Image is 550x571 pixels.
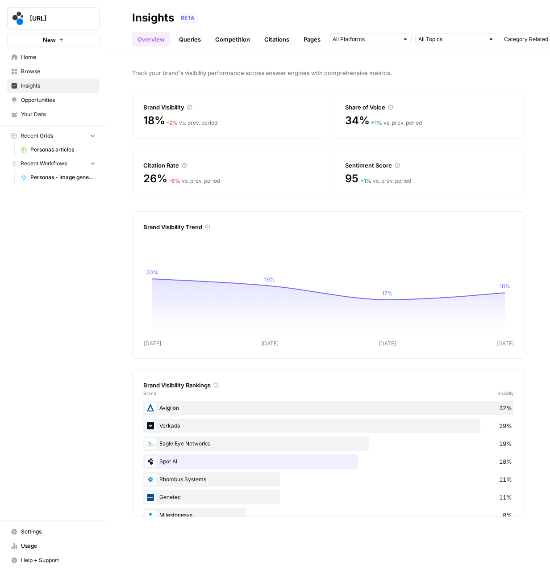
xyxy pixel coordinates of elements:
tspan: 20% [146,269,158,276]
img: ugvke2pwmrt59fwn9be399kzy0mm [145,403,156,413]
span: Home [21,53,96,61]
img: spot.ai Logo [10,10,26,26]
button: Recent Workflows [7,157,100,170]
span: Help + Support [21,556,96,564]
button: New [7,33,100,46]
span: 95 [345,172,358,186]
a: Personas articles [17,143,100,157]
a: Browse [7,64,100,79]
img: s637lvjf4iaa6v9dbcehav2fvws9 [145,510,156,521]
a: Overview [132,32,170,46]
span: Personas - Image generator [30,173,96,181]
div: vs. prev. period [167,119,217,127]
div: vs. prev. period [371,119,422,127]
span: [URL] [30,14,84,23]
span: 34% [345,113,369,128]
input: All Topics [418,35,484,44]
div: Brand Visibility [143,103,312,112]
span: 19% [499,439,512,448]
span: New [43,35,56,44]
span: Recent Workflows [21,160,67,168]
tspan: [DATE] [144,340,161,347]
a: Queries [174,32,206,46]
div: Genetec [143,490,514,504]
span: Insights [21,82,96,90]
span: – 2 % [167,119,178,126]
span: Usage [21,542,96,550]
span: 18% [499,457,512,466]
span: Browse [21,67,96,76]
a: Home [7,50,100,64]
img: mabojh0nvurt3wxgbmrq4jd7wg4s [145,456,156,467]
span: – 6 % [169,177,180,184]
tspan: 17% [382,290,393,297]
div: Share of Voice [345,103,514,112]
div: Sentiment Score [345,161,514,170]
span: Settings [21,528,96,536]
button: Recent Grids [7,129,100,143]
img: vvp1obqpay3biiowoi7joqb04jvm [145,492,156,503]
span: 29% [499,421,512,430]
a: Insights [7,79,100,93]
input: All Platforms [333,35,399,44]
span: 26% [143,172,167,186]
span: Recent Grids [21,132,53,140]
a: Opportunities [7,93,100,107]
span: Track your brand's visibility performance across answer engines with comprehensive metrics. [132,68,525,77]
a: Citations [259,32,295,46]
button: Workspace: spot.ai [7,7,100,29]
span: Personas articles [30,146,96,154]
span: Visibility [497,390,514,397]
img: 3sp693kqy972ncuwguq8zytdyfsx [145,438,156,449]
a: Settings [7,525,100,539]
button: Help + Support [7,553,100,567]
div: Milestonesys [143,508,514,522]
span: 11% [499,475,512,484]
a: Pages [298,32,326,46]
div: Rhombus Systems [143,472,514,487]
span: + 1 % [371,119,382,126]
div: Verkada [143,419,514,433]
div: Spot AI [143,454,514,469]
div: BETA [178,13,198,22]
div: vs. prev. period [169,177,220,185]
div: Eagle Eye Networks [143,437,514,451]
tspan: [DATE] [496,340,514,347]
span: 32% [499,403,512,412]
tspan: [DATE] [261,340,279,347]
div: Avigilon [143,401,514,415]
img: 41a5wra5o85gy72yayizv5nshoqx [145,420,156,431]
span: + 1 % [360,177,371,184]
a: Your Data [7,107,100,122]
tspan: 19% [264,276,275,283]
a: Competition [210,32,255,46]
tspan: [DATE] [379,340,396,347]
div: Brand Visibility Rankings [143,381,514,390]
tspan: 18% [500,283,510,290]
span: Your Data [21,110,96,118]
span: Brand [143,390,156,397]
a: Usage [7,539,100,553]
span: Opportunities [21,96,96,104]
span: 18% [143,113,165,128]
div: Insights [132,11,174,25]
div: Brand Visibility Trend [143,223,514,231]
div: Citation Rate [143,161,312,170]
div: vs. prev. period [360,177,411,185]
span: 11% [499,493,512,502]
span: 8% [503,511,512,520]
a: Personas - Image generator [17,170,100,185]
img: nznuyu4aro0xd9gecrmmppm084a2 [145,474,156,485]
